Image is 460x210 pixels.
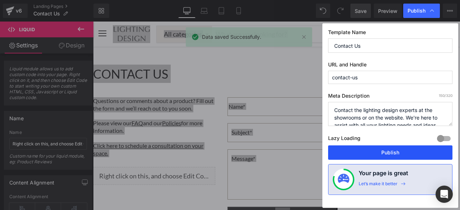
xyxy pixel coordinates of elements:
[439,93,445,98] span: 150
[312,5,333,20] a: login icon
[436,186,453,203] div: Open Intercom Messenger
[328,102,452,126] textarea: Contact the lighting design experts at the showrooms or on the website. We're here to assist with...
[250,102,354,120] input: Phone Number
[134,185,244,203] button: SEND
[38,98,50,105] a: FAQ
[333,5,348,19] a: wishlist icon
[348,4,365,20] a: cart icon with, 0 items
[134,102,239,120] input: Subject*
[338,174,349,185] img: onboarding-status.svg
[328,93,452,102] label: Meta Description
[359,169,408,181] h4: Your page is great
[20,4,57,22] img: Lighting design
[328,61,452,71] label: URL and Handle
[250,76,354,94] input: Email*
[134,76,239,94] input: Name*
[328,145,452,160] button: Publish
[69,98,88,105] a: Policies - opens in new tab
[408,8,425,14] span: Publish
[289,4,309,21] button: Search
[63,4,309,21] form: Product
[359,181,397,190] div: Let’s make it better
[328,29,452,38] label: Template Name
[439,93,452,98] span: /320
[119,4,289,21] input: Search
[328,134,360,145] label: Lazy Loading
